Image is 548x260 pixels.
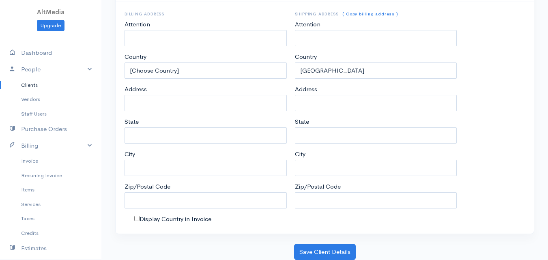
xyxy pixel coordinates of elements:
label: Attention [125,20,150,29]
label: State [125,117,139,127]
label: Display Country in Invoice [140,215,211,224]
a: ( Copy billing address ) [342,11,398,17]
a: Upgrade [37,20,64,32]
label: City [295,150,305,159]
h6: Billing Address [125,12,287,16]
label: City [125,150,135,159]
label: Address [295,85,317,94]
label: Country [125,52,146,62]
label: Zip/Postal Code [295,182,341,191]
span: AltMedia [37,8,64,16]
label: State [295,117,309,127]
label: Address [125,85,147,94]
label: Country [295,52,317,62]
label: Zip/Postal Code [125,182,170,191]
label: Attention [295,20,320,29]
h6: Shipping Address [295,12,457,16]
